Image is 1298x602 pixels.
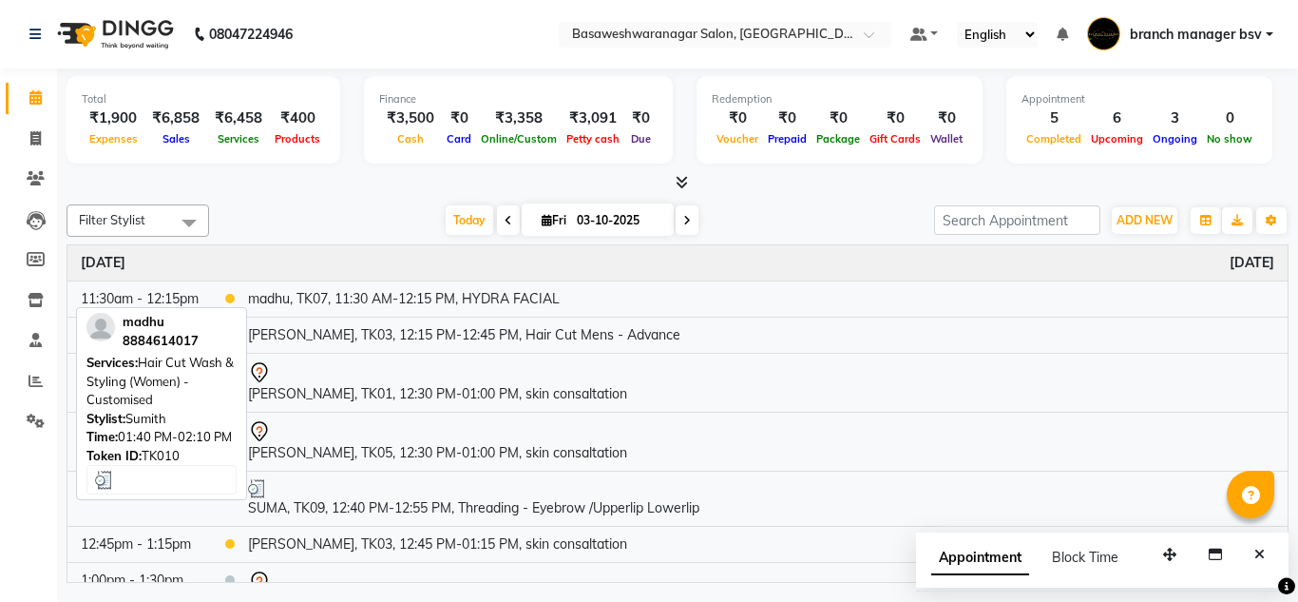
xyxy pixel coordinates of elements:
[158,132,195,146] span: Sales
[235,471,1288,526] td: SUMA, TK09, 12:40 PM-12:55 PM, Threading - Eyebrow /Upperlip Lowerlip
[1087,17,1120,50] img: branch manager bsv
[235,353,1288,412] td: [PERSON_NAME], TK01, 12:30 PM-01:00 PM, skin consaltation
[1112,207,1177,234] button: ADD NEW
[624,107,658,129] div: ₹0
[931,541,1029,575] span: Appointment
[86,428,237,447] div: 01:40 PM-02:10 PM
[1021,91,1257,107] div: Appointment
[86,355,234,407] span: Hair Cut Wash & Styling (Women) - Customised
[270,132,325,146] span: Products
[209,8,293,61] b: 08047224946
[1052,549,1118,566] span: Block Time
[476,132,562,146] span: Online/Custom
[446,205,493,235] span: Today
[1230,253,1274,273] a: October 3, 2025
[537,213,571,227] span: Fri
[934,205,1100,235] input: Search Appointment
[82,107,144,129] div: ₹1,900
[86,447,237,466] div: TK010
[67,245,1288,282] th: October 3, 2025
[86,313,115,341] img: profile
[379,107,442,129] div: ₹3,500
[1218,526,1279,583] iframe: chat widget
[442,132,476,146] span: Card
[562,132,624,146] span: Petty cash
[865,107,926,129] div: ₹0
[811,132,865,146] span: Package
[712,132,763,146] span: Voucher
[144,107,207,129] div: ₹6,858
[235,317,1288,353] td: [PERSON_NAME], TK03, 12:15 PM-12:45 PM, Hair Cut Mens - Advance
[1148,107,1202,129] div: 3
[67,471,212,526] td: 12:40pm - 12:55pm
[86,429,118,444] span: Time:
[1130,25,1262,45] span: branch manager bsv
[763,107,811,129] div: ₹0
[1148,132,1202,146] span: Ongoing
[476,107,562,129] div: ₹3,358
[82,91,325,107] div: Total
[270,107,325,129] div: ₹400
[926,107,967,129] div: ₹0
[763,132,811,146] span: Prepaid
[79,212,145,227] span: Filter Stylist
[1202,132,1257,146] span: No show
[67,317,212,353] td: 12:15pm - 12:45pm
[392,132,429,146] span: Cash
[1117,213,1173,227] span: ADD NEW
[123,332,199,351] div: 8884614017
[67,353,212,412] td: 12:30pm - 1:00pm
[1021,107,1086,129] div: 5
[379,91,658,107] div: Finance
[626,132,656,146] span: Due
[48,8,179,61] img: logo
[442,107,476,129] div: ₹0
[562,107,624,129] div: ₹3,091
[1202,107,1257,129] div: 0
[1086,107,1148,129] div: 6
[86,448,142,463] span: Token ID:
[81,253,125,273] a: October 3, 2025
[571,206,666,235] input: 2025-10-03
[235,412,1288,471] td: [PERSON_NAME], TK05, 12:30 PM-01:00 PM, skin consaltation
[1086,132,1148,146] span: Upcoming
[235,526,1288,562] td: [PERSON_NAME], TK03, 12:45 PM-01:15 PM, skin consaltation
[123,314,164,329] span: madhu
[86,355,138,370] span: Services:
[85,132,143,146] span: Expenses
[86,410,237,429] div: Sumith
[86,411,125,426] span: Stylist:
[235,281,1288,317] td: madhu, TK07, 11:30 AM-12:15 PM, HYDRA FACIAL
[67,412,212,471] td: 12:30pm - 1:00pm
[926,132,967,146] span: Wallet
[712,107,763,129] div: ₹0
[865,132,926,146] span: Gift Cards
[67,526,212,562] td: 12:45pm - 1:15pm
[811,107,865,129] div: ₹0
[712,91,967,107] div: Redemption
[1021,132,1086,146] span: Completed
[67,281,212,317] td: 11:30am - 12:15pm
[213,132,264,146] span: Services
[207,107,270,129] div: ₹6,458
